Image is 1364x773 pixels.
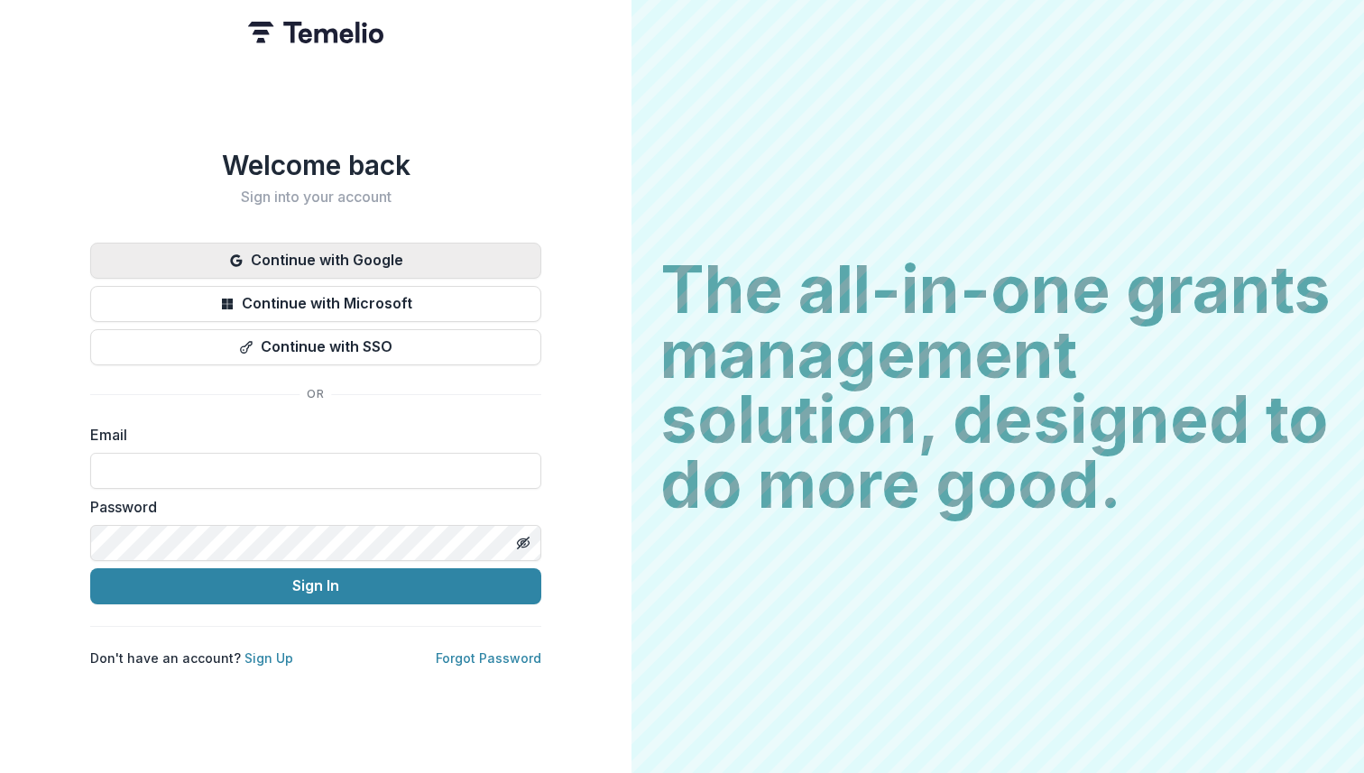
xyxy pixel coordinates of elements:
p: Don't have an account? [90,649,293,667]
button: Continue with SSO [90,329,541,365]
a: Sign Up [244,650,293,666]
label: Password [90,496,530,518]
img: Temelio [248,22,383,43]
button: Continue with Google [90,243,541,279]
a: Forgot Password [436,650,541,666]
button: Toggle password visibility [509,529,538,557]
button: Continue with Microsoft [90,286,541,322]
h1: Welcome back [90,149,541,181]
label: Email [90,424,530,446]
button: Sign In [90,568,541,604]
h2: Sign into your account [90,189,541,206]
